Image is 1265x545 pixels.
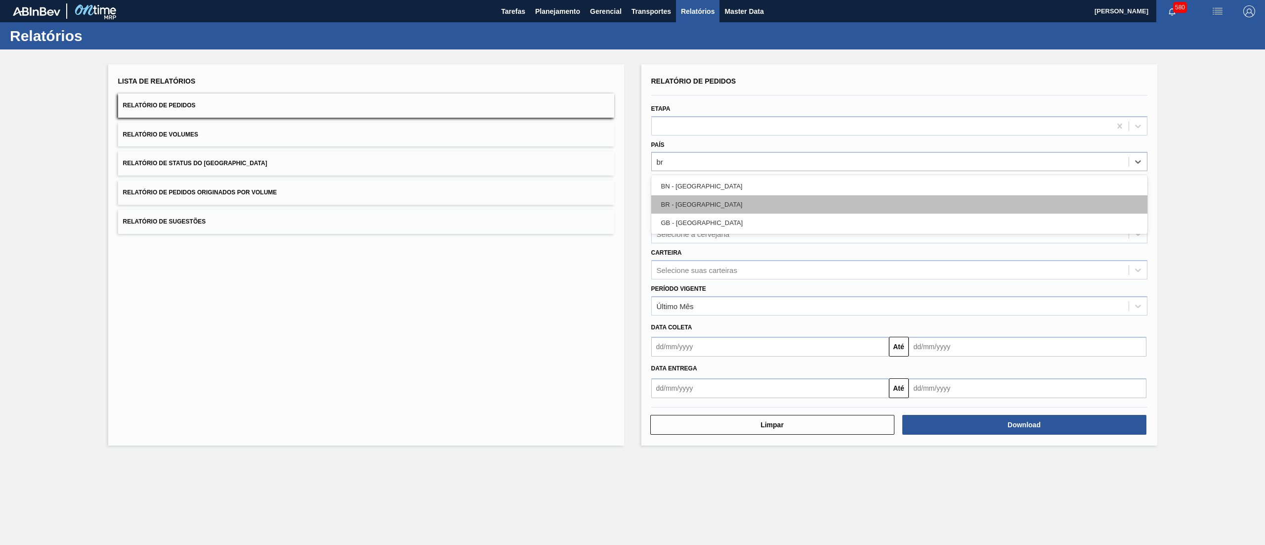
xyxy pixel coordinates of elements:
[724,5,763,17] span: Master Data
[1243,5,1255,17] img: Logout
[651,214,1147,232] div: GB - [GEOGRAPHIC_DATA]
[657,302,694,310] div: Último Mês
[535,5,580,17] span: Planejamento
[632,5,671,17] span: Transportes
[123,218,206,225] span: Relatório de Sugestões
[118,123,614,147] button: Relatório de Volumes
[118,210,614,234] button: Relatório de Sugestões
[651,105,671,112] label: Etapa
[123,189,277,196] span: Relatório de Pedidos Originados por Volume
[123,160,267,167] span: Relatório de Status do [GEOGRAPHIC_DATA]
[590,5,622,17] span: Gerencial
[118,77,196,85] span: Lista de Relatórios
[1212,5,1223,17] img: userActions
[651,77,736,85] span: Relatório de Pedidos
[681,5,715,17] span: Relatórios
[651,337,889,357] input: dd/mm/yyyy
[902,415,1146,435] button: Download
[651,324,692,331] span: Data coleta
[118,151,614,176] button: Relatório de Status do [GEOGRAPHIC_DATA]
[651,365,697,372] span: Data entrega
[651,378,889,398] input: dd/mm/yyyy
[651,249,682,256] label: Carteira
[657,266,737,274] div: Selecione suas carteiras
[651,177,1147,195] div: BN - [GEOGRAPHIC_DATA]
[10,30,185,42] h1: Relatórios
[1156,4,1188,18] button: Notificações
[889,378,909,398] button: Até
[118,181,614,205] button: Relatório de Pedidos Originados por Volume
[123,131,198,138] span: Relatório de Volumes
[650,415,894,435] button: Limpar
[123,102,196,109] span: Relatório de Pedidos
[651,195,1147,214] div: BR - [GEOGRAPHIC_DATA]
[889,337,909,357] button: Até
[909,378,1146,398] input: dd/mm/yyyy
[651,285,706,292] label: Período Vigente
[1173,2,1187,13] span: 580
[909,337,1146,357] input: dd/mm/yyyy
[501,5,525,17] span: Tarefas
[651,141,665,148] label: País
[13,7,60,16] img: TNhmsLtSVTkK8tSr43FrP2fwEKptu5GPRR3wAAAABJRU5ErkJggg==
[118,93,614,118] button: Relatório de Pedidos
